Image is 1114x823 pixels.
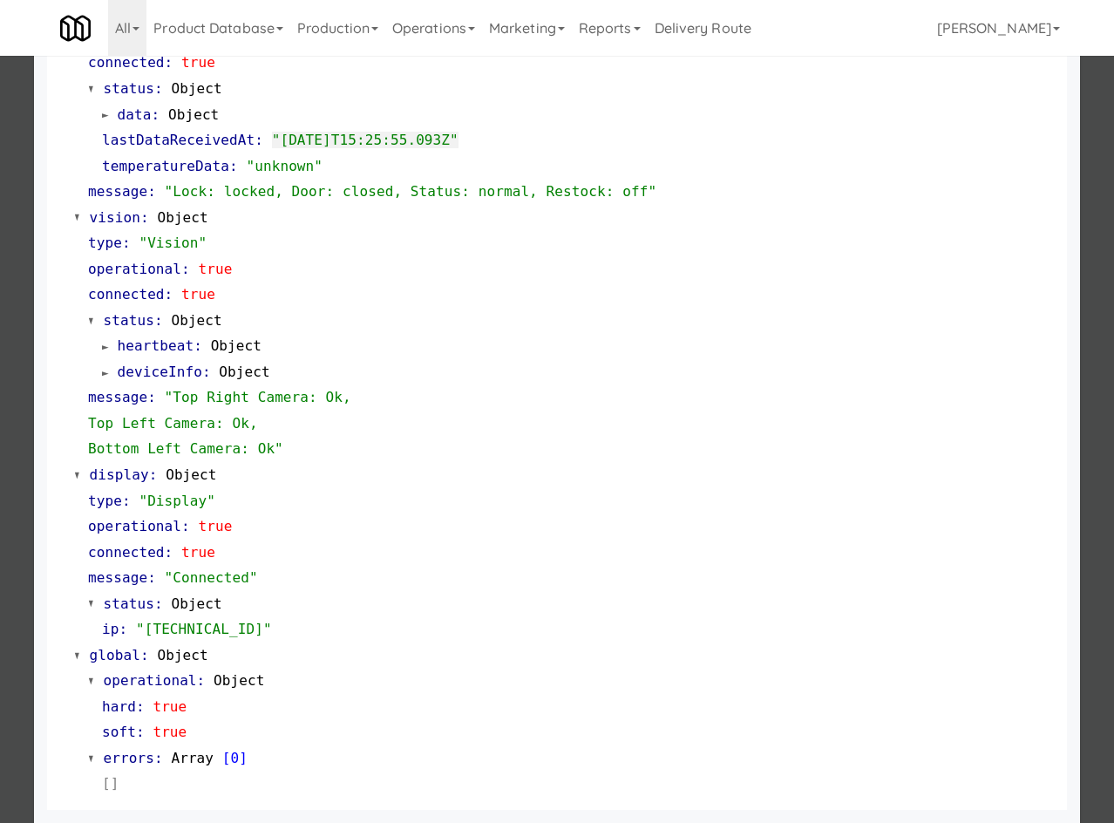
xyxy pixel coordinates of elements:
span: connected [88,54,165,71]
span: Object [166,466,216,483]
span: : [147,183,156,200]
span: Object [219,364,269,380]
span: message [88,183,147,200]
span: deviceInfo [118,364,202,380]
span: Object [168,106,219,123]
span: lastDataReceivedAt [102,132,255,148]
span: ip [102,621,119,637]
span: 0 [231,750,240,766]
span: "Top Right Camera: Ok, Top Left Camera: Ok, Bottom Left Camera: Ok" [88,389,351,457]
span: operational [88,518,181,534]
span: true [199,518,233,534]
span: : [119,621,127,637]
span: : [149,466,158,483]
span: display [90,466,149,483]
span: : [165,286,173,303]
span: : [154,80,163,97]
span: : [154,750,163,766]
span: "[DATE]T15:25:55.093Z" [272,132,459,148]
span: connected [88,544,165,561]
span: ] [239,750,248,766]
span: true [153,698,187,715]
span: true [153,724,187,740]
span: : [197,672,206,689]
span: "Connected" [165,569,258,586]
span: status [104,312,154,329]
span: Object [171,312,221,329]
span: : [154,595,163,612]
span: status [104,80,154,97]
span: soft [102,724,136,740]
span: temperatureData [102,158,229,174]
span: : [122,235,131,251]
span: : [165,54,173,71]
span: connected [88,286,165,303]
span: : [147,389,156,405]
span: type [88,493,122,509]
span: status [104,595,154,612]
span: true [199,261,233,277]
span: : [255,132,263,148]
span: global [90,647,140,663]
span: [ [222,750,231,766]
img: Micromart [60,13,91,44]
span: Object [171,80,221,97]
span: : [151,106,160,123]
span: Object [211,337,262,354]
span: vision [90,209,140,226]
span: true [181,54,215,71]
span: : [122,493,131,509]
span: Object [171,595,221,612]
span: "Display" [139,493,215,509]
span: heartbeat [118,337,194,354]
span: "unknown" [246,158,323,174]
span: operational [88,261,181,277]
span: Object [214,672,264,689]
span: true [181,544,215,561]
span: "[TECHNICAL_ID]" [136,621,272,637]
span: : [229,158,238,174]
span: message [88,569,147,586]
span: : [181,261,190,277]
span: : [140,647,149,663]
span: Object [157,647,207,663]
span: : [136,724,145,740]
span: true [181,286,215,303]
span: "Lock: locked, Door: closed, Status: normal, Restock: off" [165,183,657,200]
span: Array [171,750,214,766]
span: errors [104,750,154,766]
span: : [181,518,190,534]
span: : [136,698,145,715]
span: "Vision" [139,235,207,251]
span: hard [102,698,136,715]
span: : [140,209,149,226]
span: operational [104,672,197,689]
span: message [88,389,147,405]
span: type [88,235,122,251]
span: : [202,364,211,380]
span: : [194,337,202,354]
span: data [118,106,152,123]
span: : [147,569,156,586]
span: : [154,312,163,329]
span: : [165,544,173,561]
span: Object [157,209,207,226]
